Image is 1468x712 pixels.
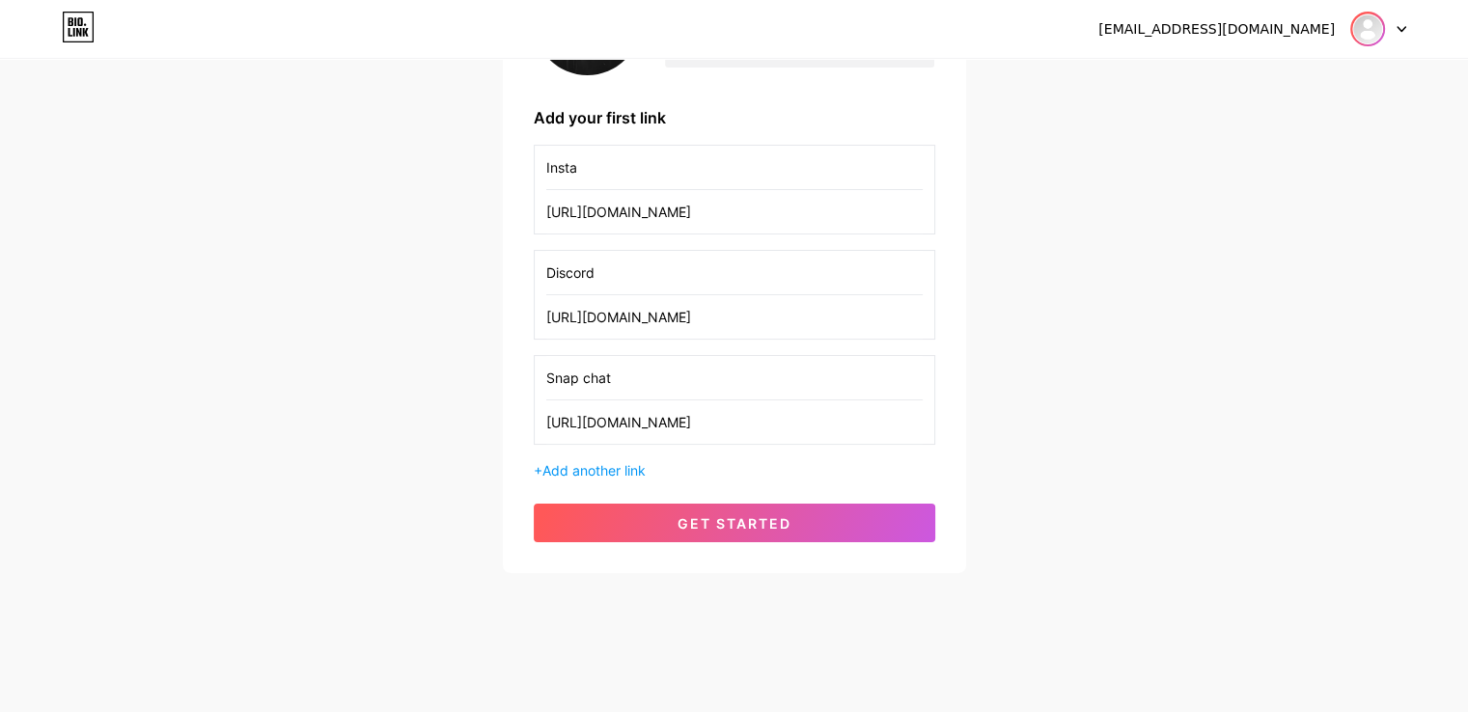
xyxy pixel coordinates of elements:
img: MD [1352,14,1383,44]
input: URL (https://instagram.com/yourname) [546,400,923,444]
div: Add your first link [534,106,935,129]
input: Link name (My Instagram) [546,251,923,294]
button: get started [534,504,935,542]
div: + [534,460,935,480]
input: URL (https://instagram.com/yourname) [546,190,923,233]
span: Add another link [542,462,646,479]
input: URL (https://instagram.com/yourname) [546,295,923,339]
input: Link name (My Instagram) [546,356,923,399]
span: get started [678,515,791,532]
div: [EMAIL_ADDRESS][DOMAIN_NAME] [1098,19,1335,40]
input: Link name (My Instagram) [546,146,923,189]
